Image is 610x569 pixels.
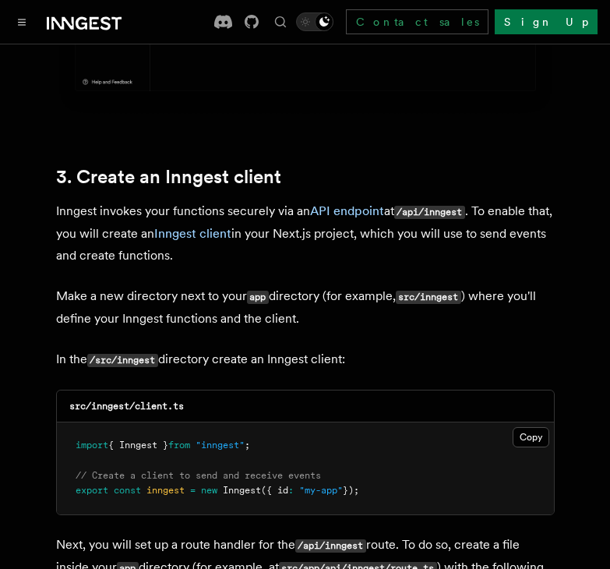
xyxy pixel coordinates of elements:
span: }); [343,485,359,496]
a: Contact sales [346,9,488,34]
button: Find something... [271,12,290,31]
span: inngest [146,485,185,496]
span: ; [245,440,250,451]
p: Inngest invokes your functions securely via an at . To enable that, you will create an in your Ne... [56,200,555,267]
a: Inngest client [154,226,231,241]
code: src/inngest [396,291,461,304]
button: Copy [513,427,549,447]
span: "my-app" [299,485,343,496]
code: /src/inngest [87,354,158,367]
a: 3. Create an Inngest client [56,166,281,188]
code: app [247,291,269,304]
span: const [114,485,141,496]
span: : [288,485,294,496]
span: from [168,440,190,451]
code: src/inngest/client.ts [69,401,184,412]
a: API endpoint [310,203,384,218]
p: Make a new directory next to your directory (for example, ) where you'll define your Inngest func... [56,285,555,330]
span: // Create a client to send and receive events [76,470,321,481]
p: In the directory create an Inngest client: [56,348,555,371]
span: "inngest" [196,440,245,451]
span: Inngest [223,485,261,496]
button: Toggle dark mode [296,12,333,31]
span: import [76,440,108,451]
span: ({ id [261,485,288,496]
span: new [201,485,217,496]
a: Sign Up [495,9,598,34]
code: /api/inngest [295,539,366,553]
code: /api/inngest [394,206,465,219]
span: { Inngest } [108,440,168,451]
span: export [76,485,108,496]
button: Toggle navigation [12,12,31,31]
span: = [190,485,196,496]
